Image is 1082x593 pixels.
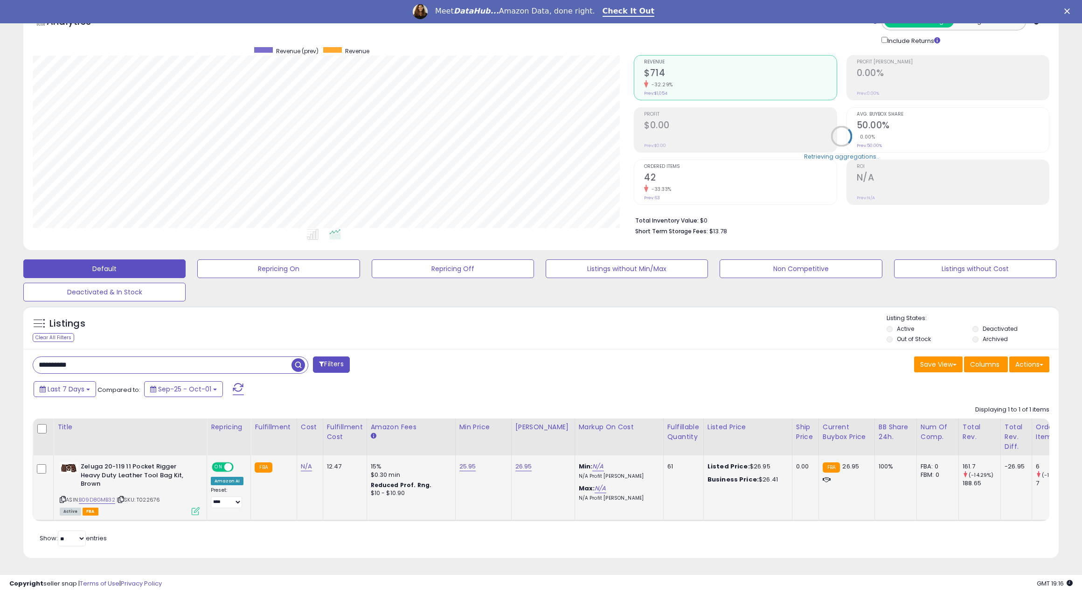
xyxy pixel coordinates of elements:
[707,462,785,471] div: $26.95
[454,7,499,15] i: DataHub...
[459,422,507,432] div: Min Price
[33,333,74,342] div: Clear All Filters
[197,259,360,278] button: Repricing On
[1009,356,1049,372] button: Actions
[579,462,593,471] b: Min:
[371,489,448,497] div: $10 - $10.90
[213,463,224,471] span: ON
[983,325,1018,333] label: Deactivated
[969,471,993,479] small: (-14.29%)
[413,4,428,19] img: Profile image for Georgie
[371,481,432,489] b: Reduced Prof. Rng.
[970,360,999,369] span: Columns
[823,462,840,473] small: FBA
[255,422,292,432] div: Fulfillment
[579,495,656,502] p: N/A Profit [PERSON_NAME]
[60,508,81,516] span: All listings currently available for purchase on Amazon
[879,422,913,442] div: BB Share 24h.
[1064,8,1074,14] div: Close
[83,508,98,516] span: FBA
[255,462,272,473] small: FBA
[232,463,247,471] span: OFF
[60,462,200,514] div: ASIN:
[211,487,243,508] div: Preset:
[372,259,534,278] button: Repricing Off
[117,496,160,503] span: | SKU: T022676
[921,471,951,479] div: FBM: 0
[707,475,759,484] b: Business Price:
[81,462,194,491] b: Zeluga 20-119 11 Pocket Rigger Heavy Duty Leather Tool Bag Kit, Brown
[842,462,859,471] span: 26.95
[963,462,1000,471] div: 161.7
[327,462,360,471] div: 12.47
[1005,422,1028,452] div: Total Rev. Diff.
[23,283,186,301] button: Deactivated & In Stock
[371,462,448,471] div: 15%
[983,335,1008,343] label: Archived
[975,405,1049,414] div: Displaying 1 to 1 of 1 items
[921,422,955,442] div: Num of Comp.
[603,7,655,17] a: Check It Out
[515,462,532,471] a: 26.95
[1036,462,1074,471] div: 6
[667,462,696,471] div: 61
[515,422,571,432] div: [PERSON_NAME]
[707,475,785,484] div: $26.41
[459,462,476,471] a: 25.95
[796,422,815,442] div: Ship Price
[579,422,659,432] div: Markup on Cost
[121,579,162,588] a: Privacy Policy
[963,479,1000,488] div: 188.65
[57,422,203,432] div: Title
[894,259,1056,278] button: Listings without Cost
[921,462,951,471] div: FBA: 0
[1036,479,1074,488] div: 7
[707,462,750,471] b: Listed Price:
[963,422,997,442] div: Total Rev.
[796,462,811,471] div: 0.00
[595,484,606,493] a: N/A
[48,384,84,394] span: Last 7 Days
[914,356,963,372] button: Save View
[23,259,186,278] button: Default
[345,47,369,55] span: Revenue
[804,152,879,160] div: Retrieving aggregations..
[60,462,78,474] img: 41oSybPU2wL._SL40_.jpg
[435,7,595,16] div: Meet Amazon Data, done right.
[34,381,96,397] button: Last 7 Days
[579,484,595,493] b: Max:
[371,432,376,440] small: Amazon Fees.
[1042,471,1067,479] small: (-14.29%)
[211,477,243,485] div: Amazon AI
[371,471,448,479] div: $0.30 min
[9,579,162,588] div: seller snap | |
[887,314,1059,323] p: Listing States:
[301,462,312,471] a: N/A
[80,579,119,588] a: Terms of Use
[575,419,663,455] th: The percentage added to the cost of goods (COGS) that forms the calculator for Min & Max prices.
[144,381,223,397] button: Sep-25 - Oct-01
[211,422,247,432] div: Repricing
[9,579,43,588] strong: Copyright
[301,422,319,432] div: Cost
[874,35,951,46] div: Include Returns
[49,317,85,330] h5: Listings
[97,385,140,394] span: Compared to:
[720,259,882,278] button: Non Competitive
[879,462,909,471] div: 100%
[327,422,363,442] div: Fulfillment Cost
[667,422,700,442] div: Fulfillable Quantity
[1037,579,1073,588] span: 2025-10-9 19:16 GMT
[40,534,107,543] span: Show: entries
[897,325,914,333] label: Active
[1005,462,1025,471] div: -26.95
[79,496,115,504] a: B09D8GMB32
[276,47,319,55] span: Revenue (prev)
[964,356,1008,372] button: Columns
[313,356,349,373] button: Filters
[823,422,871,442] div: Current Buybox Price
[546,259,708,278] button: Listings without Min/Max
[158,384,211,394] span: Sep-25 - Oct-01
[371,422,451,432] div: Amazon Fees
[1036,422,1070,442] div: Ordered Items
